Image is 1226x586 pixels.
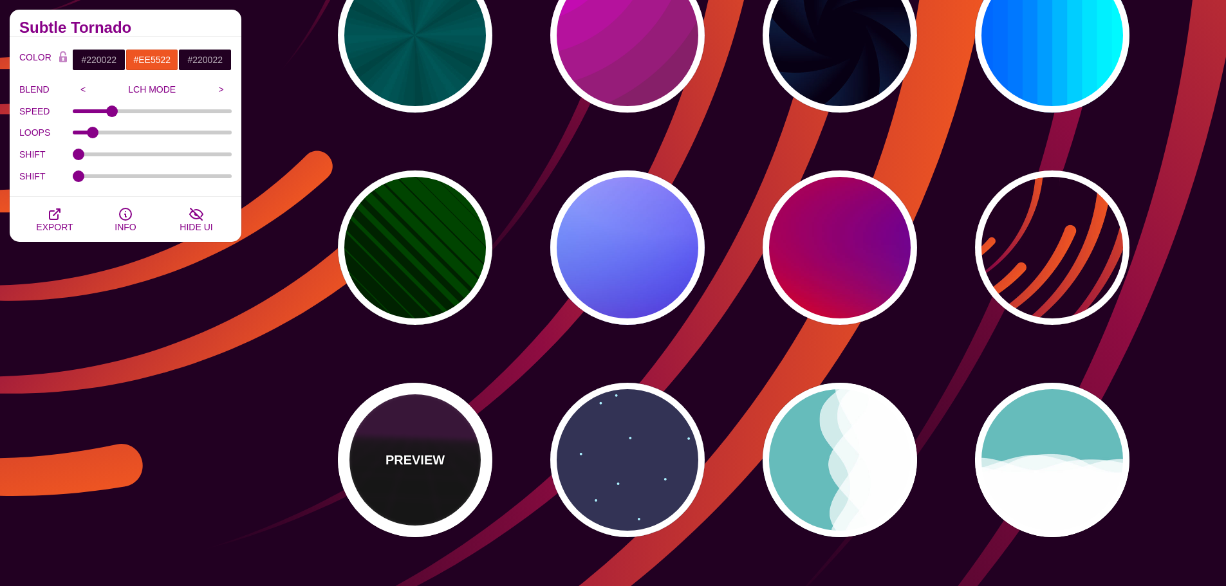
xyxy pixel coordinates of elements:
[210,80,232,99] input: >
[94,84,211,95] p: LCH MODE
[19,197,90,242] button: EXPORT
[763,170,917,325] button: animated gradient that changes to each color of the rainbow
[19,103,73,120] label: SPEED
[975,383,1129,537] button: horizontal flowing waves animated divider
[975,170,1129,325] button: a slow spinning tornado of design elements
[19,124,73,141] label: LOOPS
[338,170,492,325] button: alternating stripes that get larger and smaller in a ripple pattern
[19,49,53,71] label: COLOR
[385,450,445,470] p: PREVIEW
[19,23,232,33] h2: Subtle Tornado
[763,383,917,537] button: vertical flowing waves animated divider
[19,81,73,98] label: BLEND
[36,222,73,232] span: EXPORT
[19,168,73,185] label: SHIFT
[53,49,73,67] button: Color Lock
[19,146,73,163] label: SHIFT
[115,222,136,232] span: INFO
[161,197,232,242] button: HIDE UI
[73,80,94,99] input: <
[90,197,161,242] button: INFO
[338,383,492,537] button: PREVIEWa flat 3d-like background animation that looks to the horizon
[550,383,705,537] button: dancing particle loopdancing particle loop
[180,222,212,232] span: HIDE UI
[550,170,705,325] button: animated blue and pink gradient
